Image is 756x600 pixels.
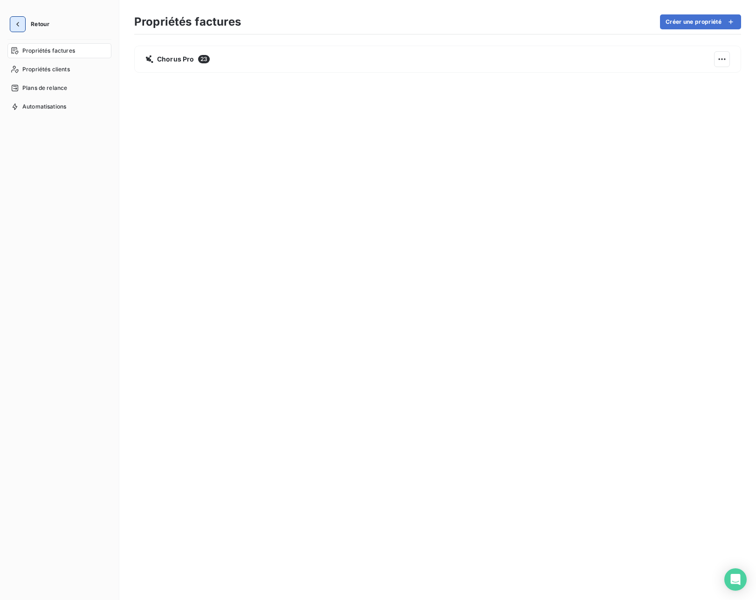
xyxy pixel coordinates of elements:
span: Propriétés factures [22,47,75,55]
button: Créer une propriété [660,14,741,29]
span: Chorus Pro [157,55,194,64]
span: Propriétés clients [22,65,70,74]
span: 23 [198,55,210,63]
span: Automatisations [22,102,66,111]
span: Retour [31,21,49,27]
h3: Propriétés factures [134,14,241,30]
button: Retour [7,17,57,32]
a: Propriétés clients [7,62,111,77]
a: Plans de relance [7,81,111,95]
a: Propriétés factures [7,43,111,58]
span: Plans de relance [22,84,67,92]
div: Open Intercom Messenger [724,568,747,591]
a: Automatisations [7,99,111,114]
